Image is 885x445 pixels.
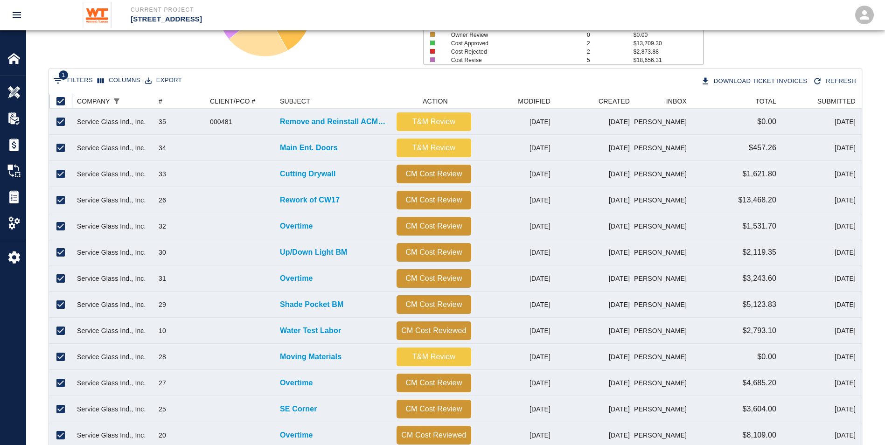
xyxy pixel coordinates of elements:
div: Service Glass Ind., Inc. [77,169,146,179]
div: [DATE] [781,292,860,318]
p: Cutting Drywall [280,168,336,180]
div: [DATE] [476,161,555,187]
a: Rework of CW17 [280,195,340,206]
p: $0.00 [757,116,776,127]
div: CREATED [599,94,630,109]
div: [DATE] [476,265,555,292]
div: [PERSON_NAME] [634,161,691,187]
div: [DATE] [555,213,634,239]
p: CM Cost Review [400,403,467,415]
div: SUBJECT [275,94,392,109]
button: Sort [123,95,136,108]
div: 34 [159,143,166,153]
div: [DATE] [476,370,555,396]
div: MODIFIED [518,94,551,109]
p: $457.26 [749,142,776,153]
p: CM Cost Reviewed [400,325,467,336]
div: Service Glass Ind., Inc. [77,117,146,126]
button: open drawer [6,4,28,26]
div: [DATE] [555,135,634,161]
div: TOTAL [691,94,781,109]
div: [PERSON_NAME] [634,265,691,292]
div: 000481 [210,117,232,126]
p: $8,109.00 [742,430,776,441]
p: $3,243.60 [742,273,776,284]
div: COMPANY [72,94,154,109]
p: 5 [587,56,634,64]
img: Whiting-Turner [83,2,112,28]
div: MODIFIED [476,94,555,109]
a: Up/Down Light BM [280,247,348,258]
div: [DATE] [555,292,634,318]
div: INBOX [634,94,691,109]
div: Tickets download in groups of 15 [699,73,811,90]
a: Overtime [280,221,313,232]
a: SE Corner [280,403,317,415]
div: Service Glass Ind., Inc. [77,143,146,153]
p: Cost Rejected [451,48,573,56]
p: 2 [587,39,634,48]
p: 2 [587,48,634,56]
a: Main Ent. Doors [280,142,338,153]
div: [DATE] [555,187,634,213]
p: T&M Review [400,351,467,362]
div: [DATE] [781,213,860,239]
p: 0 [587,31,634,39]
div: [PERSON_NAME] [634,239,691,265]
div: 10 [159,326,166,335]
div: Service Glass Ind., Inc. [77,195,146,205]
div: CLIENT/PCO # [210,94,256,109]
div: [PERSON_NAME] [634,344,691,370]
div: [DATE] [476,239,555,265]
a: Shade Pocket BM [280,299,344,310]
p: Water Test Labor [280,325,341,336]
p: CM Cost Review [400,299,467,310]
div: 28 [159,352,166,362]
div: [DATE] [781,161,860,187]
p: Cost Approved [451,39,573,48]
a: Overtime [280,377,313,389]
div: [DATE] [555,265,634,292]
p: $2,793.10 [742,325,776,336]
div: SUBMITTED [817,94,856,109]
p: CM Cost Review [400,377,467,389]
p: T&M Review [400,116,467,127]
div: [DATE] [781,265,860,292]
div: ACTION [423,94,448,109]
button: Show filters [110,95,123,108]
p: Owner Review [451,31,573,39]
div: 32 [159,222,166,231]
button: Download Ticket Invoices [699,73,811,90]
div: [PERSON_NAME] [634,213,691,239]
div: [DATE] [781,396,860,422]
div: [PERSON_NAME] [634,318,691,344]
p: Overtime [280,430,313,441]
iframe: Chat Widget [838,400,885,445]
div: [DATE] [476,292,555,318]
div: 35 [159,117,166,126]
div: [DATE] [781,344,860,370]
p: $13,709.30 [634,39,704,48]
div: 26 [159,195,166,205]
div: Service Glass Ind., Inc. [77,431,146,440]
div: 29 [159,300,166,309]
div: [DATE] [476,344,555,370]
div: Service Glass Ind., Inc. [77,326,146,335]
div: [DATE] [781,370,860,396]
p: $0.00 [757,351,776,362]
div: COMPANY [77,94,110,109]
div: [DATE] [781,135,860,161]
a: Remove and Reinstall ACM Panels for Cameras [280,116,387,127]
p: Overtime [280,273,313,284]
div: Service Glass Ind., Inc. [77,222,146,231]
p: $3,604.00 [742,403,776,415]
p: Current Project [131,6,493,14]
p: Moving Materials [280,351,341,362]
div: CLIENT/PCO # [205,94,275,109]
p: $2,119.35 [742,247,776,258]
